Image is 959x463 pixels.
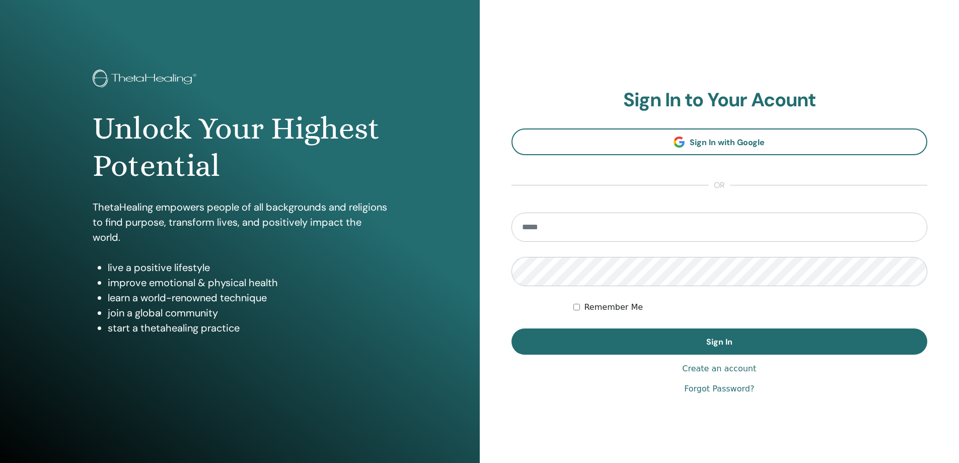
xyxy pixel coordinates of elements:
li: live a positive lifestyle [108,260,387,275]
span: or [709,179,730,191]
li: learn a world-renowned technique [108,290,387,305]
button: Sign In [511,328,928,355]
h2: Sign In to Your Acount [511,89,928,112]
li: start a thetahealing practice [108,320,387,336]
li: improve emotional & physical health [108,275,387,290]
li: join a global community [108,305,387,320]
h1: Unlock Your Highest Potential [93,110,387,185]
span: Sign In with Google [690,137,765,148]
a: Create an account [682,363,756,375]
p: ThetaHealing empowers people of all backgrounds and religions to find purpose, transform lives, a... [93,200,387,245]
label: Remember Me [584,301,643,313]
a: Forgot Password? [684,383,754,395]
span: Sign In [706,337,732,347]
a: Sign In with Google [511,128,928,155]
div: Keep me authenticated indefinitely or until I manually logout [573,301,927,313]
